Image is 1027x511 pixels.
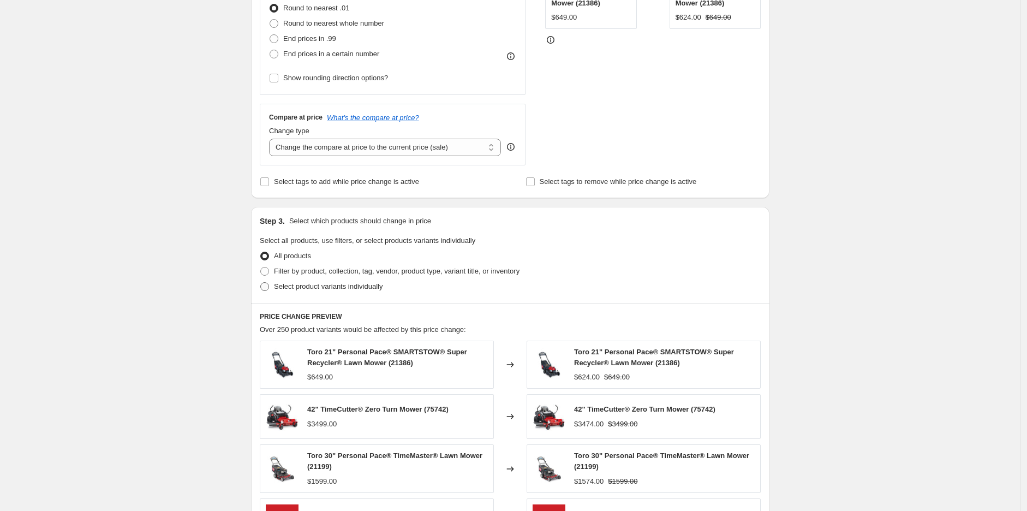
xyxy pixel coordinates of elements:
[274,282,383,290] span: Select product variants individually
[307,451,482,471] span: Toro 30" Personal Pace® TimeMaster® Lawn Mower (21199)
[266,348,298,381] img: toro-walk-behind-mowers-toro-21-personal-pace-smartstow-super-recycler-lawn-mower-21386-tor-21386...
[574,451,749,471] span: Toro 30" Personal Pace® TimeMaster® Lawn Mower (21199)
[706,12,731,23] strike: $649.00
[574,372,600,383] div: $624.00
[274,177,419,186] span: Select tags to add while price change is active
[608,476,637,487] strike: $1599.00
[574,405,715,413] span: 42" TimeCutter® Zero Turn Mower (75742)
[260,216,285,227] h2: Step 3.
[283,34,336,43] span: End prices in .99
[274,252,311,260] span: All products
[551,12,577,23] div: $649.00
[676,12,701,23] div: $624.00
[533,400,565,433] img: 42-timecutter-zero-turn-mower-75742-259563_80x.jpg
[307,476,337,487] div: $1599.00
[540,177,697,186] span: Select tags to remove while price change is active
[283,74,388,82] span: Show rounding direction options?
[269,113,323,122] h3: Compare at price
[574,348,734,367] span: Toro 21" Personal Pace® SMARTSTOW® Super Recycler® Lawn Mower (21386)
[307,405,449,413] span: 42" TimeCutter® Zero Turn Mower (75742)
[289,216,431,227] p: Select which products should change in price
[260,236,475,245] span: Select all products, use filters, or select products variants individually
[327,114,419,122] button: What's the compare at price?
[307,372,333,383] div: $649.00
[533,453,565,485] img: toro-walk-behind-mowers-toro-30-personal-pace-timemaster-lawn-mower-21199-tor-21199-arco-lawn-equ...
[266,453,298,485] img: toro-walk-behind-mowers-toro-30-personal-pace-timemaster-lawn-mower-21199-tor-21199-arco-lawn-equ...
[269,127,309,135] span: Change type
[604,372,630,383] strike: $649.00
[574,476,604,487] div: $1574.00
[505,141,516,152] div: help
[266,400,298,433] img: 42-timecutter-zero-turn-mower-75742-259563_80x.jpg
[274,267,520,275] span: Filter by product, collection, tag, vendor, product type, variant title, or inventory
[260,312,761,321] h6: PRICE CHANGE PREVIEW
[608,419,637,430] strike: $3499.00
[260,325,466,334] span: Over 250 product variants would be affected by this price change:
[533,348,565,381] img: toro-walk-behind-mowers-toro-21-personal-pace-smartstow-super-recycler-lawn-mower-21386-tor-21386...
[307,419,337,430] div: $3499.00
[283,4,349,12] span: Round to nearest .01
[283,19,384,27] span: Round to nearest whole number
[283,50,379,58] span: End prices in a certain number
[574,419,604,430] div: $3474.00
[307,348,467,367] span: Toro 21" Personal Pace® SMARTSTOW® Super Recycler® Lawn Mower (21386)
